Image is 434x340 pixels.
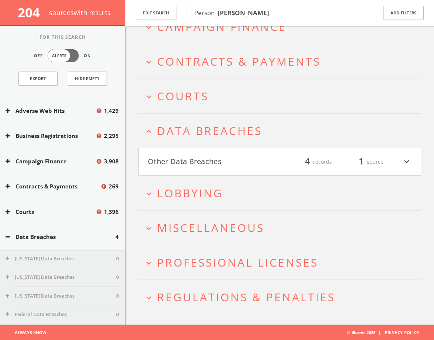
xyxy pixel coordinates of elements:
button: [US_STATE] Data Breaches [6,292,116,300]
span: 1,429 [104,107,119,115]
button: expand_moreMiscellaneous [144,222,421,234]
span: For This Search [34,34,91,41]
span: 0 [116,292,119,300]
span: 4 [302,155,313,168]
span: source s with results [49,8,111,17]
button: expand_moreLobbying [144,187,421,199]
button: expand_moreRegulations & Penalties [144,291,421,303]
span: Contracts & Payments [157,54,321,69]
span: Campaign Finance [157,19,287,34]
b: [PERSON_NAME] [218,8,269,17]
i: expand_more [144,223,154,233]
button: Adverse Web Hits [6,107,96,115]
span: 0 [116,255,119,263]
button: expand_moreContracts & Payments [144,55,421,67]
i: expand_more [144,92,154,102]
span: | [375,330,383,335]
button: Data Breaches [6,233,115,241]
button: [US_STATE] Data Breaches [6,255,116,263]
span: © illumis 2025 [347,325,428,340]
span: 269 [109,182,119,191]
button: Add Filters [383,6,424,20]
a: Privacy Policy [385,330,419,335]
button: [US_STATE] Data Breaches [6,274,116,281]
div: source [339,156,383,168]
i: expand_more [144,258,154,268]
span: 204 [18,4,46,21]
span: Off [34,53,43,59]
span: 1 [355,155,367,168]
span: Miscellaneous [157,220,264,235]
button: Edit Search [136,6,176,20]
span: Lobbying [157,185,223,201]
button: Other Data Breaches [148,156,280,168]
button: expand_moreCampaign Finance [144,21,421,33]
span: 0 [116,274,119,281]
i: expand_more [144,22,154,32]
i: expand_more [402,156,412,168]
button: Federal Data Breaches [6,311,116,318]
span: Professional Licenses [157,255,318,270]
button: expand_moreProfessional Licenses [144,256,421,268]
span: 3,908 [104,157,119,166]
button: Campaign Finance [6,157,96,166]
span: Person [194,8,269,17]
span: Courts [157,89,209,104]
button: Courts [6,208,96,216]
i: expand_more [144,189,154,199]
span: 2,295 [104,132,119,140]
i: expand_less [144,126,154,136]
span: Data Breaches [157,123,262,138]
span: Always Know. [6,325,48,340]
a: Export [18,72,58,86]
button: expand_moreCourts [144,90,421,102]
button: Business Registrations [6,132,96,140]
div: records [288,156,332,168]
span: On [84,53,91,59]
span: 1,396 [104,208,119,216]
button: Hide Empty [68,72,107,86]
i: expand_more [144,57,154,67]
span: Regulations & Penalties [157,289,335,305]
span: 4 [115,233,119,241]
span: 0 [116,311,119,318]
button: Contracts & Payments [6,182,100,191]
i: expand_more [144,293,154,303]
button: expand_lessData Breaches [144,125,421,137]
